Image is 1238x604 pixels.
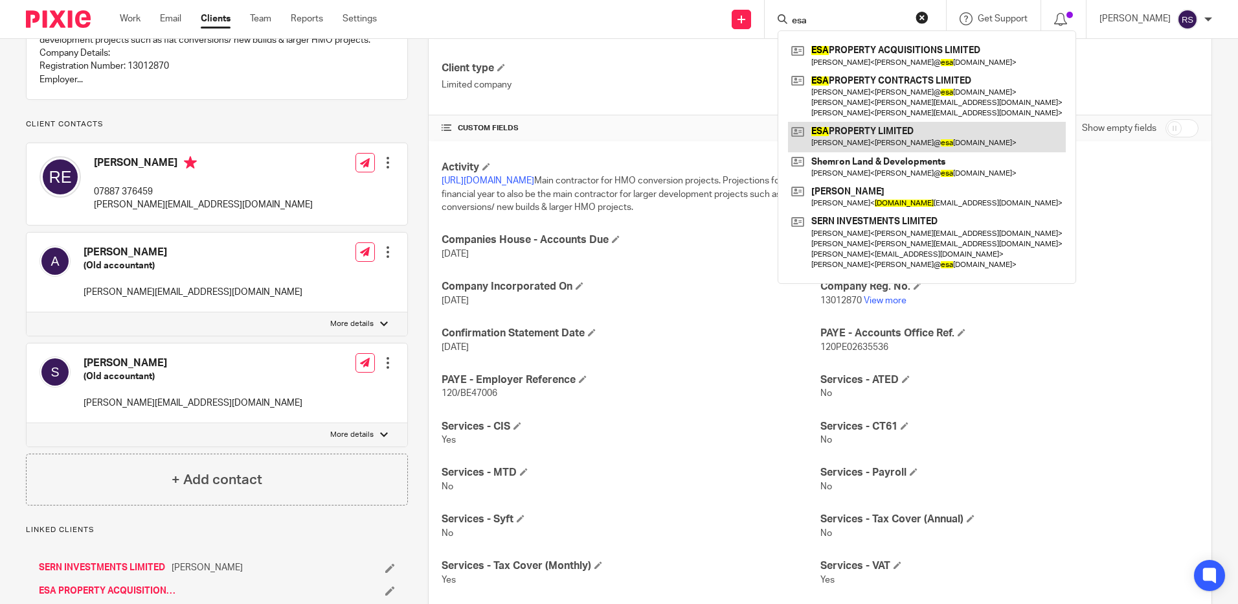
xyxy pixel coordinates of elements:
a: Work [120,12,141,25]
a: [URL][DOMAIN_NAME] [442,176,534,185]
span: [DATE] [442,250,469,259]
h4: [PERSON_NAME] [84,246,302,259]
button: Clear [916,11,928,24]
h4: PAYE - Employer Reference [442,373,820,387]
h5: (Old accountant) [84,370,302,383]
span: Yes [442,575,456,585]
h4: Services - Tax Cover (Monthly) [442,559,820,573]
p: More details [330,319,374,329]
img: svg%3E [39,156,81,198]
p: [PERSON_NAME][EMAIL_ADDRESS][DOMAIN_NAME] [84,286,302,299]
h4: Services - CIS [442,420,820,434]
img: Pixie [26,10,91,28]
h4: Services - CT61 [820,420,1199,434]
h4: Services - Tax Cover (Annual) [820,513,1199,526]
p: [PERSON_NAME][EMAIL_ADDRESS][DOMAIN_NAME] [84,397,302,410]
span: [DATE] [442,343,469,352]
span: [DATE] [442,296,469,305]
h5: (Old accountant) [84,259,302,272]
p: [PERSON_NAME][EMAIL_ADDRESS][DOMAIN_NAME] [94,198,313,211]
h4: Client type [442,62,820,75]
h4: Confirmation Statement Date [442,327,820,340]
h4: PAYE - Accounts Office Ref. [820,327,1199,340]
p: [PERSON_NAME] [1099,12,1171,25]
a: Team [250,12,271,25]
img: svg%3E [1177,9,1198,30]
p: Client contacts [26,119,408,130]
span: Yes [442,436,456,445]
h4: Services - MTD [442,466,820,480]
h4: Companies House - Accounts Due [442,233,820,247]
span: No [820,529,832,538]
span: No [820,482,832,491]
input: Search [791,16,907,27]
a: SERN INVESTMENTS LIMITED [39,561,165,574]
img: svg%3E [39,246,71,277]
h4: [PERSON_NAME] [94,156,313,172]
span: 13012870 [820,296,862,305]
span: No [820,389,832,398]
h4: Company Incorporated On [442,280,820,294]
p: 07887 376459 [94,185,313,198]
span: [PERSON_NAME] [172,561,243,574]
img: svg%3E [39,356,71,388]
a: View more [864,296,906,305]
i: Primary [184,156,197,169]
span: Yes [820,575,835,585]
h4: Services - Payroll [820,466,1199,480]
h4: Services - ATED [820,373,1199,387]
a: Clients [201,12,231,25]
span: Main contractor for HMO conversion projects. Projections for next financial year to also be the m... [442,176,803,212]
label: Show empty fields [1082,122,1156,135]
span: No [442,529,453,538]
a: ESA PROPERTY ACQUISITIONS LIMITED [39,585,181,598]
span: No [820,436,832,445]
a: Email [160,12,181,25]
span: No [442,482,453,491]
p: More details [330,430,374,440]
span: 120PE02635536 [820,343,888,352]
a: Reports [291,12,323,25]
span: 120/BE47006 [442,389,497,398]
h4: + Add contact [172,470,262,490]
h4: Company Reg. No. [820,280,1199,294]
h4: Services - VAT [820,559,1199,573]
h4: Services - Syft [442,513,820,526]
p: Limited company [442,78,820,91]
p: Linked clients [26,525,408,535]
h4: [PERSON_NAME] [84,356,302,370]
a: Settings [343,12,377,25]
span: Get Support [978,14,1028,23]
h4: CUSTOM FIELDS [442,123,820,134]
h4: Activity [442,161,820,174]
